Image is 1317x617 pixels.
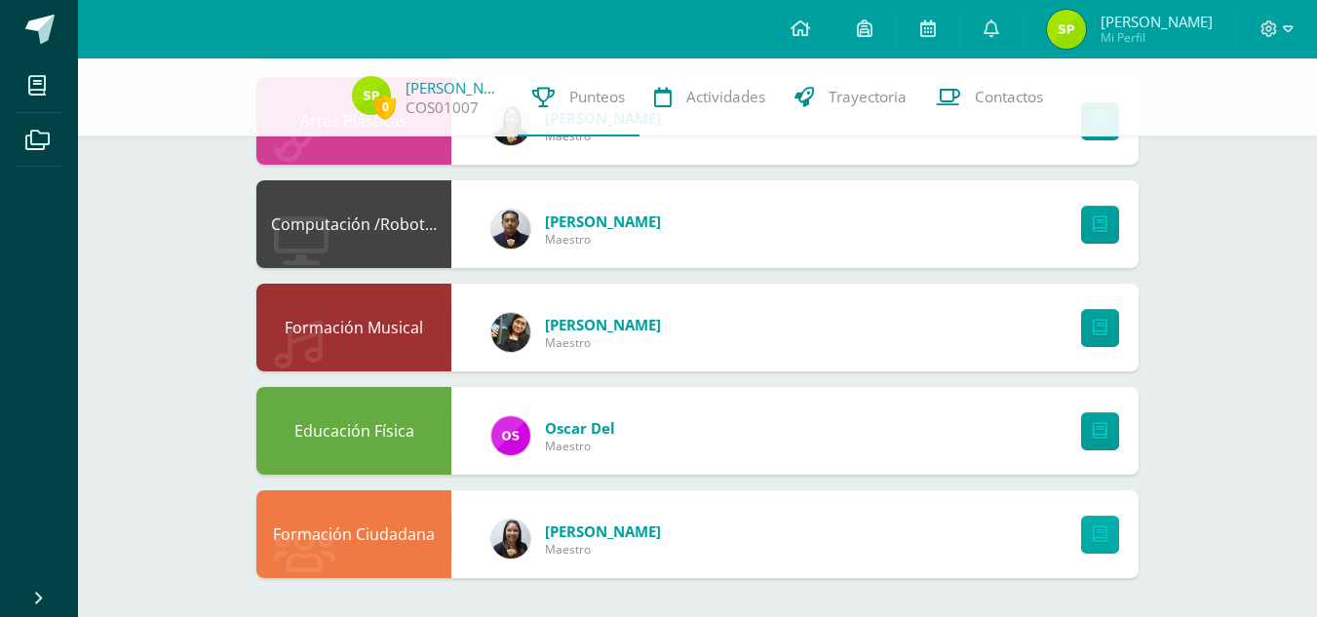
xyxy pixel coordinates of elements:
span: [PERSON_NAME] [1101,12,1213,31]
span: 0 [374,95,396,119]
img: 7721adb16757ec1c50571a5cca833627.png [1047,10,1086,49]
div: Formación Musical [256,284,451,371]
a: [PERSON_NAME] [545,315,661,334]
a: Actividades [639,58,780,136]
img: afbb90b42ddb8510e0c4b806fbdf27cc.png [491,313,530,352]
img: 63b025e05e2674fa2c4b68c162dd1c4e.png [491,210,530,249]
a: Contactos [921,58,1058,136]
span: Maestro [545,541,661,558]
span: Maestro [545,231,661,248]
a: Trayectoria [780,58,921,136]
a: [PERSON_NAME] [545,521,661,541]
img: 7721adb16757ec1c50571a5cca833627.png [352,76,391,115]
span: Actividades [686,87,765,107]
a: [PERSON_NAME] [545,212,661,231]
span: Contactos [975,87,1043,107]
span: Trayectoria [829,87,907,107]
a: [PERSON_NAME] [406,78,503,97]
div: Computación /Robotica [256,180,451,268]
div: Educación Física [256,387,451,475]
div: Formación Ciudadana [256,490,451,578]
span: Punteos [569,87,625,107]
span: Maestro [545,438,615,454]
span: Maestro [545,334,661,351]
img: bce0f8ceb38355b742bd4151c3279ece.png [491,416,530,455]
a: Punteos [518,58,639,136]
a: Oscar del [545,418,615,438]
a: COS01007 [406,97,479,118]
span: Mi Perfil [1101,29,1213,46]
img: 371134ed12361ef19fcdb996a71dd417.png [491,520,530,559]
